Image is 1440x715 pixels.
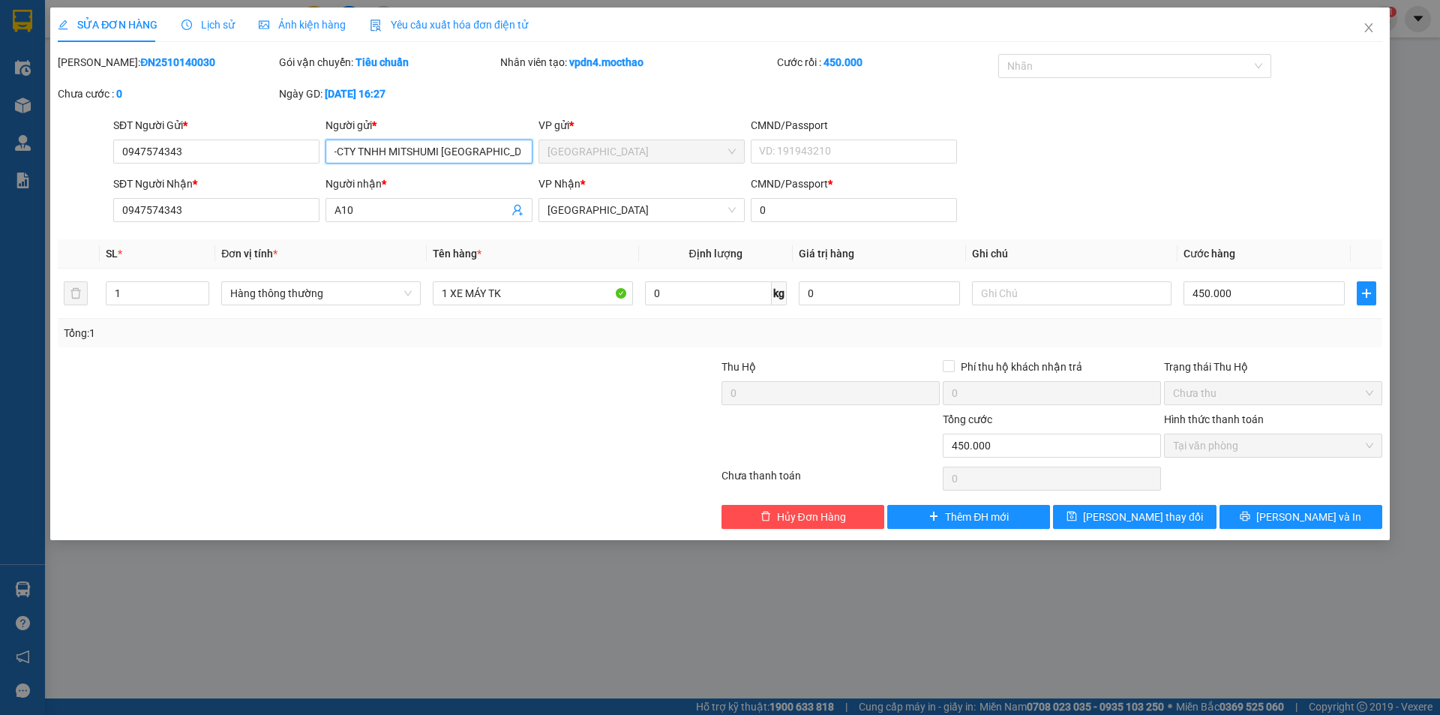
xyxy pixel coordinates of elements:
[1219,505,1382,529] button: printer[PERSON_NAME] và In
[140,56,215,68] b: ĐN2510140030
[279,54,497,71] div: Gói vận chuyển:
[772,281,787,305] span: kg
[538,117,745,134] div: VP gửi
[823,56,862,68] b: 450.000
[1240,511,1250,523] span: printer
[547,140,736,163] span: Đà Nẵng
[569,56,643,68] b: vpdn4.mocthao
[1173,382,1373,404] span: Chưa thu
[433,281,632,305] input: VD: Bàn, Ghế
[887,505,1050,529] button: plusThêm ĐH mới
[1348,8,1390,50] button: Close
[58,20,68,30] span: edit
[58,86,276,102] div: Chưa cước :
[538,178,580,190] span: VP Nhận
[777,509,846,525] span: Hủy Đơn Hàng
[58,19,157,31] span: SỬA ĐƠN HÀNG
[1183,248,1235,260] span: Cước hàng
[355,56,409,68] b: Tiêu chuẩn
[751,176,957,192] div: CMND/Passport
[325,88,385,100] b: [DATE] 16:27
[751,117,957,134] div: CMND/Passport
[325,117,532,134] div: Người gửi
[325,176,532,192] div: Người nhận
[116,88,122,100] b: 0
[230,282,412,305] span: Hàng thông thường
[106,248,118,260] span: SL
[1164,413,1264,425] label: Hình thức thanh toán
[721,361,756,373] span: Thu Hộ
[113,176,319,192] div: SĐT Người Nhận
[433,248,481,260] span: Tên hàng
[181,20,192,30] span: clock-circle
[259,19,346,31] span: Ảnh kiện hàng
[1256,509,1361,525] span: [PERSON_NAME] và In
[1066,511,1077,523] span: save
[972,281,1171,305] input: Ghi Chú
[511,204,523,216] span: user-add
[113,117,319,134] div: SĐT Người Gửi
[547,199,736,221] span: Tuy Hòa
[1164,359,1382,375] div: Trạng thái Thu Hộ
[966,239,1177,269] th: Ghi chú
[1083,509,1203,525] span: [PERSON_NAME] thay đổi
[500,54,774,71] div: Nhân viên tạo:
[1357,281,1376,305] button: plus
[279,86,497,102] div: Ngày GD:
[777,54,995,71] div: Cước rồi :
[259,20,269,30] span: picture
[370,20,382,32] img: icon
[1053,505,1216,529] button: save[PERSON_NAME] thay đổi
[1173,434,1373,457] span: Tại văn phòng
[720,467,941,494] div: Chưa thanh toán
[221,248,277,260] span: Đơn vị tính
[945,509,1009,525] span: Thêm ĐH mới
[1357,287,1375,299] span: plus
[58,54,276,71] div: [PERSON_NAME]:
[181,19,235,31] span: Lịch sử
[721,505,884,529] button: deleteHủy Đơn Hàng
[64,281,88,305] button: delete
[370,19,528,31] span: Yêu cầu xuất hóa đơn điện tử
[760,511,771,523] span: delete
[928,511,939,523] span: plus
[799,248,854,260] span: Giá trị hàng
[955,359,1088,375] span: Phí thu hộ khách nhận trả
[689,248,742,260] span: Định lượng
[64,325,556,341] div: Tổng: 1
[1363,22,1375,34] span: close
[943,413,992,425] span: Tổng cước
